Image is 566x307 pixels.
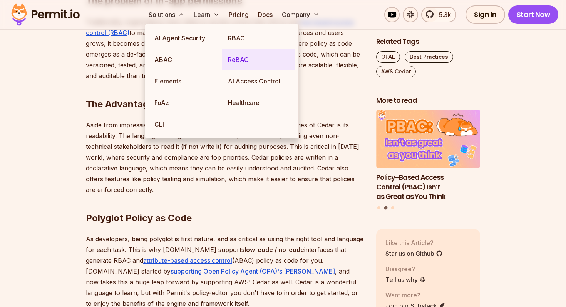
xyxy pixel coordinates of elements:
h3: Policy-Based Access Control (PBAC) Isn’t as Great as You Think [376,173,480,201]
a: CLI [148,113,222,135]
a: Star us on Github [385,249,443,258]
a: Pricing [226,7,252,22]
p: Want more? [385,290,445,300]
a: supporting Open Policy Agent (OPA)'s [PERSON_NAME] [171,267,335,275]
img: Policy-Based Access Control (PBAC) Isn’t as Great as You Think [376,110,480,169]
button: Company [279,7,322,22]
h2: More to read [376,96,480,105]
a: Start Now [508,5,559,24]
a: attribute-based access control [143,257,232,264]
a: Elements [148,70,222,92]
li: 2 of 3 [376,110,480,202]
a: Healthcare [222,92,295,113]
p: Traditionally, organizations have relied on access control lists (ACLs) and to manage permissions... [86,17,364,81]
a: RBAC [222,27,295,49]
span: 5.3k [434,10,451,19]
strong: low-code / no-code [244,246,304,254]
a: Docs [255,7,276,22]
a: 5.3k [421,7,456,22]
a: Tell us why [385,275,426,284]
img: Permit logo [8,2,83,28]
a: FoAz [148,92,222,113]
button: Solutions [146,7,188,22]
a: OPAL [376,51,400,63]
button: Learn [191,7,223,22]
button: Go to slide 2 [384,206,388,210]
a: AI Agent Security [148,27,222,49]
a: Sign In [466,5,505,24]
a: Best Practices [405,51,453,63]
h2: The Advantages of Cedar [86,67,364,110]
h2: Related Tags [376,37,480,47]
p: Aside from impressive performance, one of the most significant advantages of Cedar is its readabi... [86,120,364,195]
a: ReBAC [222,49,295,70]
p: Disagree? [385,264,426,274]
h2: Polyglot Policy as Code [86,181,364,224]
a: role-based access control (RBAC) [86,18,354,37]
button: Go to slide 1 [377,206,380,209]
a: AI Access Control [222,70,295,92]
a: AWS Cedar [376,66,416,77]
div: Posts [376,110,480,211]
a: ABAC [148,49,222,70]
button: Go to slide 3 [391,206,394,209]
p: Like this Article? [385,238,443,247]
